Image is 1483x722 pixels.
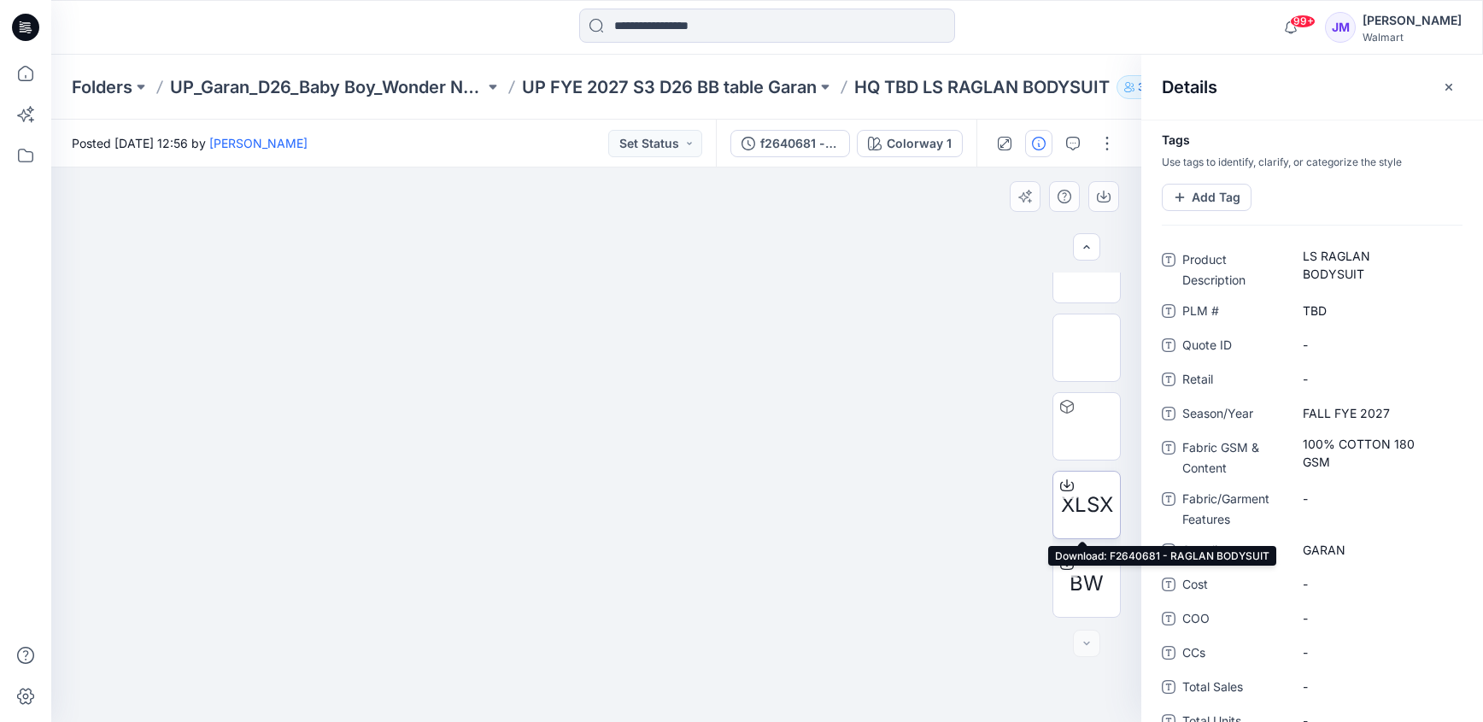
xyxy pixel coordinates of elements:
[1182,335,1285,359] span: Quote ID
[1325,12,1356,43] div: JM
[1303,541,1451,559] span: GARAN
[1025,130,1052,157] button: Details
[209,136,308,150] a: [PERSON_NAME]
[1061,490,1113,520] span: XLSX
[1303,435,1451,471] span: 100% COTTON 180 GSM
[1303,609,1451,627] span: -
[1182,574,1285,598] span: Cost
[1070,568,1104,599] span: BW
[1303,678,1451,696] span: -
[1303,404,1451,422] span: FALL FYE 2027
[1182,489,1285,530] span: Fabric/Garment Features
[1182,643,1285,666] span: CCs
[854,75,1110,99] p: HQ TBD LS RAGLAN BODYSUIT
[1182,403,1285,427] span: Season/Year
[1141,155,1483,170] p: Use tags to identify, clarify, or categorize the style
[1363,31,1462,44] div: Walmart
[1290,15,1316,28] span: 99+
[1182,249,1285,291] span: Product Description
[1303,575,1451,593] span: -
[760,134,839,153] div: f2640681 - ib5063 (2)
[1303,302,1451,320] span: TBD
[1303,643,1451,661] span: -
[1141,133,1483,148] h4: Tags
[1303,247,1451,283] span: LS RAGLAN BODYSUIT
[1303,336,1451,354] span: -
[522,75,817,99] a: UP FYE 2027 S3 D26 BB table Garan
[887,134,952,153] div: Colorway 1
[1162,77,1217,97] h2: Details
[1182,540,1285,564] span: Supplier
[1162,184,1251,211] button: Add Tag
[1138,78,1152,97] p: 33
[1182,369,1285,393] span: Retail
[72,134,308,152] span: Posted [DATE] 12:56 by
[730,130,850,157] button: f2640681 - ib5063 (2)
[1117,75,1173,99] button: 33
[72,75,132,99] a: Folders
[857,130,963,157] button: Colorway 1
[170,75,484,99] a: UP_Garan_D26_Baby Boy_Wonder Nation
[1182,677,1285,701] span: Total Sales
[1182,437,1285,478] span: Fabric GSM & Content
[1182,301,1285,325] span: PLM #
[1363,10,1462,31] div: [PERSON_NAME]
[1303,370,1451,388] span: -
[1303,490,1451,508] span: -
[1182,608,1285,632] span: COO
